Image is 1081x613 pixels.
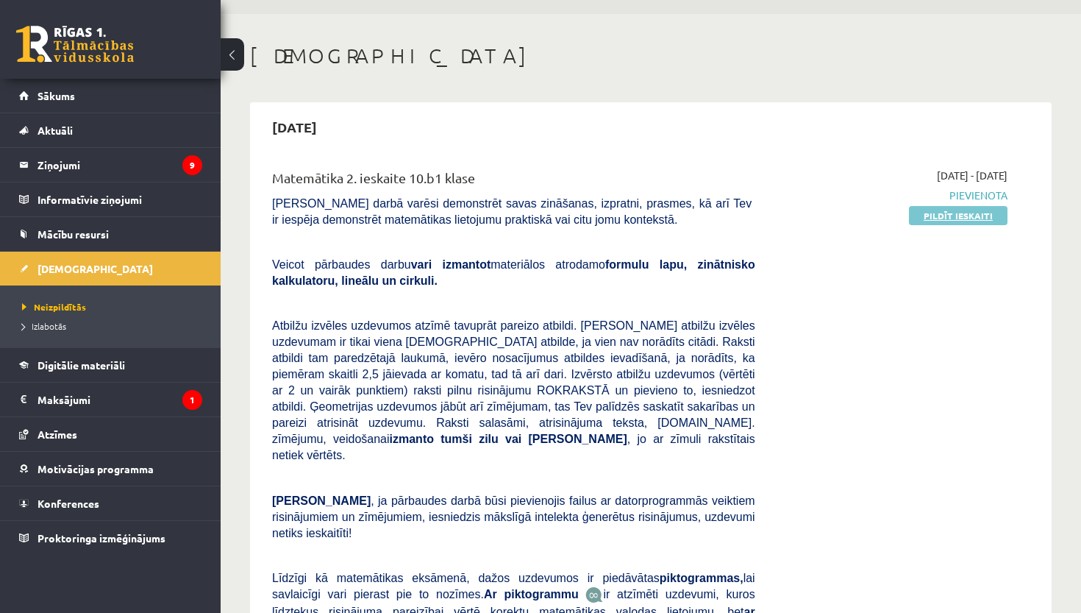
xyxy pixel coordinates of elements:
[22,301,86,313] span: Neizpildītās
[272,258,755,287] b: formulu lapu, zinātnisko kalkulatoru, lineālu un cirkuli.
[182,390,202,410] i: 1
[19,79,202,113] a: Sākums
[38,531,165,545] span: Proktoringa izmēģinājums
[440,433,627,445] b: tumši zilu vai [PERSON_NAME]
[19,148,202,182] a: Ziņojumi9
[19,217,202,251] a: Mācību resursi
[19,383,202,417] a: Maksājumi1
[272,495,755,539] span: , ja pārbaudes darbā būsi pievienojis failus ar datorprogrammās veiktiem risinājumiem un zīmējumi...
[19,348,202,382] a: Digitālie materiāli
[937,168,1007,183] span: [DATE] - [DATE]
[22,320,66,332] span: Izlabotās
[22,319,206,333] a: Izlabotās
[585,587,603,603] img: JfuEzvunn4EvwAAAAASUVORK5CYII=
[19,183,202,216] a: Informatīvie ziņojumi
[22,300,206,313] a: Neizpildītās
[38,497,99,510] span: Konferences
[38,183,202,216] legend: Informatīvie ziņojumi
[19,452,202,486] a: Motivācijas programma
[38,262,153,275] span: [DEMOGRAPHIC_DATA]
[19,417,202,451] a: Atzīmes
[272,197,755,226] span: [PERSON_NAME] darbā varēsi demonstrēt savas zināšanas, izpratni, prasmes, kā arī Tev ir iespēja d...
[660,572,743,584] b: piktogrammas,
[16,26,134,63] a: Rīgas 1. Tālmācības vidusskola
[411,258,491,271] b: vari izmantot
[38,148,202,182] legend: Ziņojumi
[257,110,332,144] h2: [DATE]
[390,433,434,445] b: izmanto
[250,43,1052,68] h1: [DEMOGRAPHIC_DATA]
[272,319,755,461] span: Atbilžu izvēles uzdevumos atzīmē tavuprāt pareizo atbildi. [PERSON_NAME] atbilžu izvēles uzdevuma...
[19,486,202,520] a: Konferences
[38,383,202,417] legend: Maksājumi
[19,521,202,555] a: Proktoringa izmēģinājums
[484,588,579,600] b: Ar piktogrammu
[38,227,109,241] span: Mācību resursi
[272,495,371,507] span: [PERSON_NAME]
[182,155,202,175] i: 9
[38,428,77,441] span: Atzīmes
[19,252,202,286] a: [DEMOGRAPHIC_DATA]
[272,572,755,600] span: Līdzīgi kā matemātikas eksāmenā, dažos uzdevumos ir piedāvātas lai savlaicīgi vari pierast pie to...
[38,124,73,137] span: Aktuāli
[38,89,75,102] span: Sākums
[272,258,755,287] span: Veicot pārbaudes darbu materiālos atrodamo
[19,113,202,147] a: Aktuāli
[38,358,125,372] span: Digitālie materiāli
[38,462,154,475] span: Motivācijas programma
[909,206,1007,225] a: Pildīt ieskaiti
[777,188,1007,203] span: Pievienota
[272,168,755,195] div: Matemātika 2. ieskaite 10.b1 klase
